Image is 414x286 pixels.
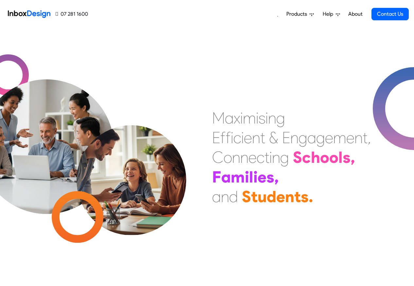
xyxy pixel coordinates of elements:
div: l [249,167,253,187]
a: Products [284,8,316,21]
div: o [329,147,338,167]
div: g [316,128,325,147]
div: n [285,187,294,206]
a: About [346,8,364,21]
div: s [301,187,309,206]
span: Help [323,10,336,18]
div: e [325,128,333,147]
div: e [276,187,285,206]
div: g [276,108,285,128]
div: i [241,128,244,147]
div: e [244,128,252,147]
div: e [248,147,257,167]
div: a [212,187,221,206]
div: E [282,128,290,147]
div: a [307,128,316,147]
div: n [272,147,280,167]
div: E [212,128,220,147]
img: parents_with_child.png [63,98,200,235]
div: n [290,128,298,147]
div: S [293,147,302,167]
div: n [240,147,248,167]
div: x [234,108,240,128]
div: i [240,108,243,128]
div: . [309,187,313,206]
div: & [269,128,278,147]
div: f [225,128,231,147]
a: Help [320,8,343,21]
div: c [302,147,311,167]
div: n [232,147,240,167]
div: i [265,108,268,128]
div: t [264,147,269,167]
div: h [311,147,320,167]
div: S [242,187,251,206]
div: i [231,128,233,147]
div: t [251,187,258,206]
div: d [267,187,276,206]
div: e [346,128,354,147]
div: o [320,147,329,167]
div: t [260,128,265,147]
div: m [243,108,256,128]
div: n [252,128,260,147]
div: Maximising Efficient & Engagement, Connecting Schools, Families, and Students. [212,108,371,206]
div: , [274,167,279,187]
div: n [221,187,229,206]
div: M [212,108,225,128]
span: Products [286,10,310,18]
div: i [253,167,258,187]
div: c [233,128,241,147]
div: F [212,167,221,187]
div: o [224,147,232,167]
div: s [266,167,274,187]
div: a [221,167,231,187]
div: t [294,187,301,206]
a: 07 281 1600 [56,10,88,18]
div: t [363,128,368,147]
div: s [343,147,351,167]
div: , [351,147,355,167]
div: d [229,187,238,206]
div: n [268,108,276,128]
div: a [225,108,234,128]
a: Contact Us [371,8,409,20]
div: c [257,147,264,167]
div: C [212,147,224,167]
div: i [245,167,249,187]
div: , [368,128,371,147]
div: f [220,128,225,147]
div: e [258,167,266,187]
div: g [298,128,307,147]
div: u [258,187,267,206]
div: i [269,147,272,167]
div: m [231,167,245,187]
div: n [354,128,363,147]
div: g [280,147,289,167]
div: s [259,108,265,128]
div: i [256,108,259,128]
div: m [333,128,346,147]
div: l [338,147,343,167]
